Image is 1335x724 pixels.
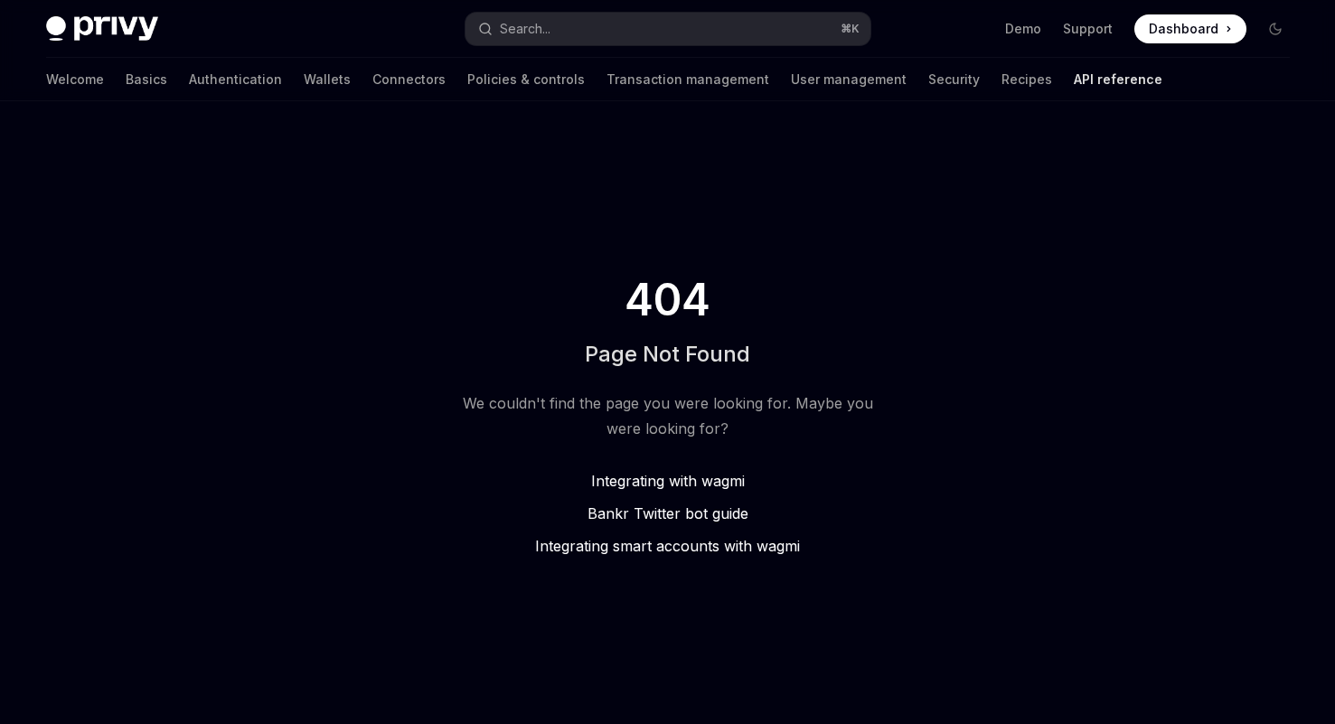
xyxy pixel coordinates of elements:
[455,390,881,441] div: We couldn't find the page you were looking for. Maybe you were looking for?
[189,58,282,101] a: Authentication
[1074,58,1162,101] a: API reference
[841,22,860,36] span: ⌘ K
[1063,20,1113,38] a: Support
[1149,20,1218,38] span: Dashboard
[465,13,870,45] button: Open search
[1261,14,1290,43] button: Toggle dark mode
[455,503,881,524] a: Bankr Twitter bot guide
[591,472,745,490] span: Integrating with wagmi
[1005,20,1041,38] a: Demo
[455,470,881,492] a: Integrating with wagmi
[500,18,550,40] div: Search...
[455,535,881,557] a: Integrating smart accounts with wagmi
[1134,14,1246,43] a: Dashboard
[467,58,585,101] a: Policies & controls
[535,537,800,555] span: Integrating smart accounts with wagmi
[606,58,769,101] a: Transaction management
[304,58,351,101] a: Wallets
[588,504,748,522] span: Bankr Twitter bot guide
[126,58,167,101] a: Basics
[46,58,104,101] a: Welcome
[791,58,907,101] a: User management
[585,340,750,369] h1: Page Not Found
[928,58,980,101] a: Security
[46,16,158,42] img: dark logo
[1001,58,1052,101] a: Recipes
[621,275,714,325] span: 404
[372,58,446,101] a: Connectors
